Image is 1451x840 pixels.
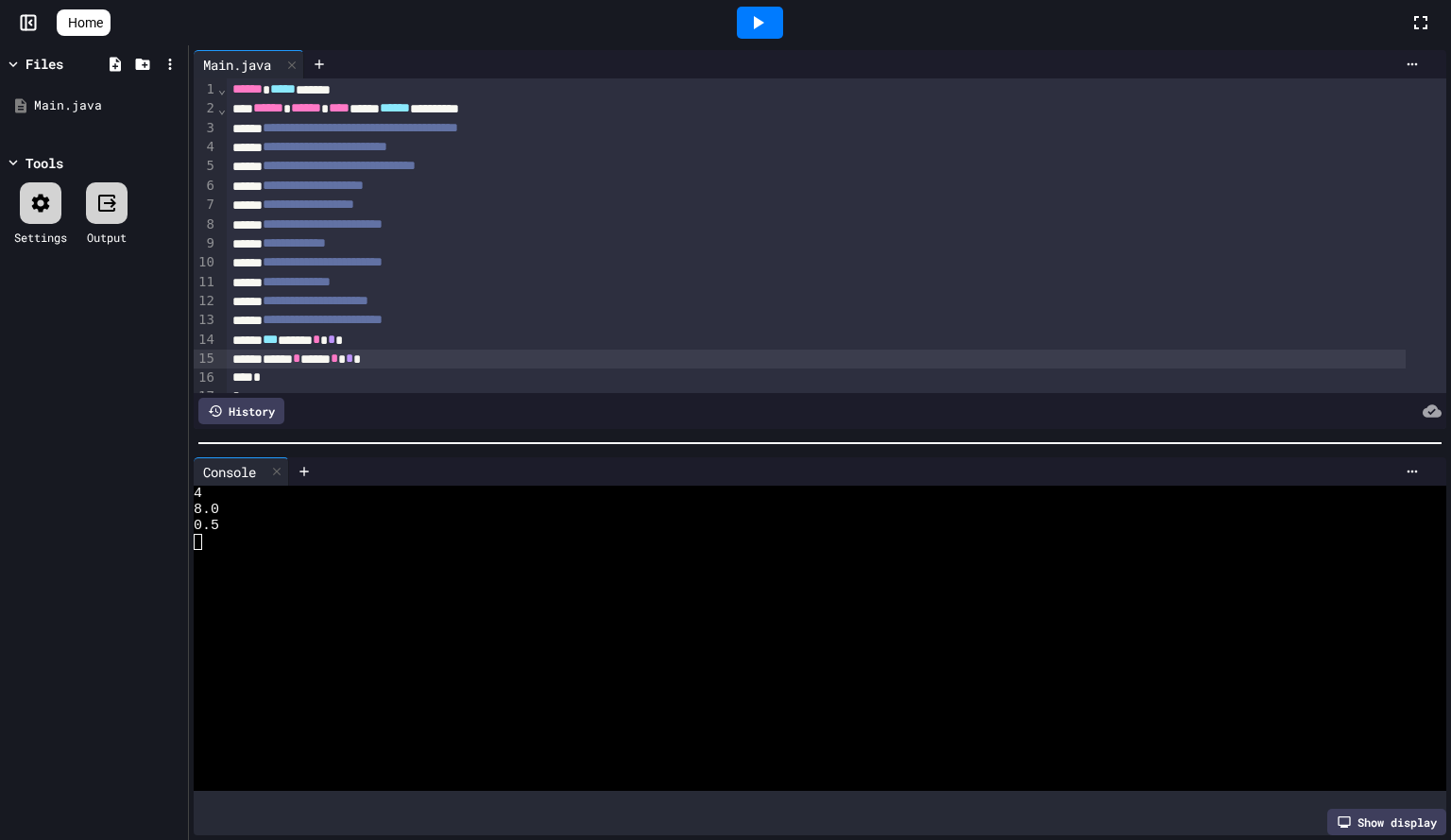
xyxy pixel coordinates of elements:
[194,369,217,387] div: 16
[194,457,289,486] div: Console
[194,273,217,292] div: 11
[194,119,217,138] div: 3
[194,486,202,502] span: 4
[194,350,217,369] div: 15
[194,253,217,272] div: 10
[194,99,217,118] div: 2
[26,153,63,173] div: Tools
[194,80,217,99] div: 1
[68,13,103,32] span: Home
[198,398,284,424] div: History
[194,138,217,157] div: 4
[1327,809,1446,835] div: Show display
[194,462,265,482] div: Console
[194,50,304,78] div: Main.java
[194,387,217,406] div: 17
[194,55,281,75] div: Main.java
[26,54,63,74] div: Files
[194,157,217,176] div: 5
[194,234,217,253] div: 9
[57,9,111,36] a: Home
[194,196,217,214] div: 7
[217,101,227,116] span: Fold line
[194,331,217,350] div: 14
[14,229,67,246] div: Settings
[194,502,219,518] span: 8.0
[194,311,217,330] div: 13
[194,292,217,311] div: 12
[194,215,217,234] div: 8
[194,177,217,196] div: 6
[217,81,227,96] span: Fold line
[87,229,127,246] div: Output
[194,518,219,534] span: 0.5
[34,96,181,115] div: Main.java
